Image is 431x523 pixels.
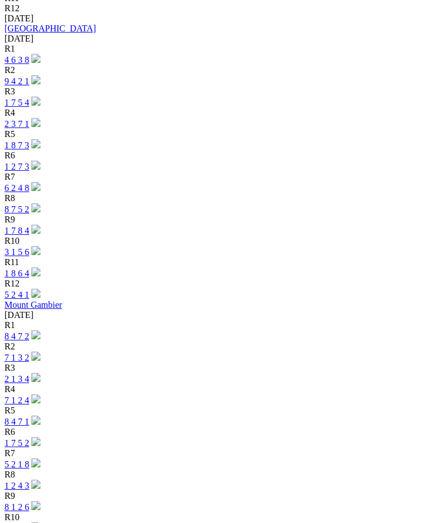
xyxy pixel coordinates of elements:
img: play-circle.svg [31,54,40,63]
img: play-circle.svg [31,97,40,106]
a: 1 2 4 3 [4,481,29,490]
img: play-circle.svg [31,139,40,148]
a: 3 1 5 6 [4,247,29,257]
img: play-circle.svg [31,289,40,298]
a: 1 8 7 3 [4,140,29,150]
a: 8 4 7 2 [4,331,29,341]
div: R4 [4,108,427,118]
img: play-circle.svg [31,267,40,276]
div: R2 [4,65,427,75]
div: R5 [4,129,427,139]
div: [DATE] [4,34,427,44]
img: play-circle.svg [31,394,40,403]
img: play-circle.svg [31,416,40,425]
div: R2 [4,342,427,352]
img: play-circle.svg [31,246,40,255]
div: R11 [4,257,427,267]
div: R1 [4,44,427,54]
div: R9 [4,491,427,501]
div: R4 [4,384,427,394]
a: 1 7 8 4 [4,226,29,235]
img: play-circle.svg [31,203,40,212]
a: 6 2 4 8 [4,183,29,193]
div: R3 [4,363,427,373]
a: 5 2 4 1 [4,290,29,299]
a: 7 1 2 4 [4,395,29,405]
img: play-circle.svg [31,161,40,170]
a: 8 7 5 2 [4,204,29,214]
div: [DATE] [4,13,427,24]
a: [GEOGRAPHIC_DATA] [4,24,96,33]
a: 1 7 5 4 [4,98,29,107]
div: R5 [4,406,427,416]
div: R8 [4,470,427,480]
div: R6 [4,151,427,161]
img: play-circle.svg [31,501,40,510]
img: play-circle.svg [31,225,40,234]
div: [DATE] [4,310,427,320]
a: 2 1 3 4 [4,374,29,384]
a: 4 6 3 8 [4,55,29,65]
img: play-circle.svg [31,458,40,467]
a: 5 2 1 8 [4,460,29,469]
div: R7 [4,172,427,182]
a: 2 3 7 1 [4,119,29,129]
a: 9 4 2 1 [4,76,29,86]
img: play-circle.svg [31,373,40,382]
img: play-circle.svg [31,75,40,84]
img: play-circle.svg [31,480,40,489]
a: 8 4 7 1 [4,417,29,426]
div: R8 [4,193,427,203]
div: R1 [4,320,427,330]
div: R6 [4,427,427,437]
img: play-circle.svg [31,330,40,339]
div: R12 [4,279,427,289]
a: 1 8 6 4 [4,269,29,278]
div: R12 [4,3,427,13]
div: R10 [4,236,427,246]
img: play-circle.svg [31,437,40,446]
a: 1 2 7 3 [4,162,29,171]
a: 8 1 2 6 [4,502,29,512]
img: play-circle.svg [31,352,40,361]
a: 1 7 5 2 [4,438,29,448]
div: R9 [4,215,427,225]
a: Mount Gambier [4,300,62,310]
div: R7 [4,448,427,458]
div: R10 [4,512,427,522]
a: 7 1 3 2 [4,353,29,362]
img: play-circle.svg [31,118,40,127]
img: play-circle.svg [31,182,40,191]
div: R3 [4,87,427,97]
